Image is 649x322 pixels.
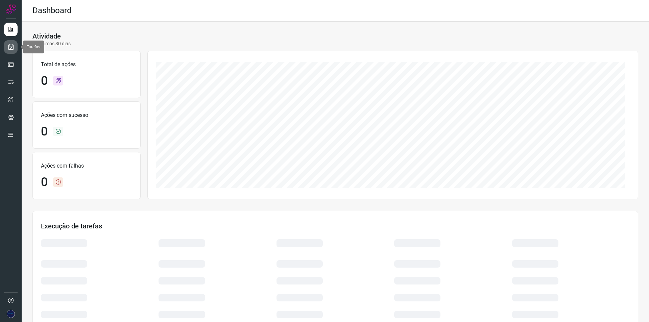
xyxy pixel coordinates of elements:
[32,32,61,40] h3: Atividade
[27,45,40,49] span: Tarefas
[6,4,16,14] img: Logo
[41,111,132,119] p: Ações com sucesso
[41,60,132,69] p: Total de ações
[32,40,71,47] p: Últimos 30 dias
[41,74,48,88] h1: 0
[41,175,48,190] h1: 0
[41,124,48,139] h1: 0
[41,222,630,230] h3: Execução de tarefas
[7,310,15,318] img: ec3b18c95a01f9524ecc1107e33c14f6.png
[41,162,132,170] p: Ações com falhas
[32,6,72,16] h2: Dashboard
